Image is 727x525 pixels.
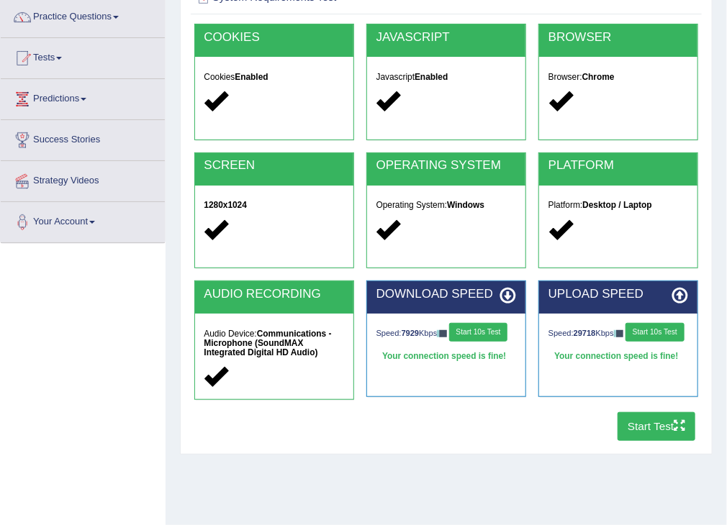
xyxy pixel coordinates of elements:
[204,329,331,357] strong: Communications - Microphone (SoundMAX Integrated Digital HD Audio)
[204,73,344,82] h5: Cookies
[614,330,624,337] img: ajax-loader-fb-connection.gif
[582,72,615,82] strong: Chrome
[1,120,165,156] a: Success Stories
[626,323,684,342] button: Start 10s Test
[235,72,268,82] strong: Enabled
[204,31,344,45] h2: COOKIES
[204,329,344,357] h5: Audio Device:
[574,329,596,337] strong: 29718
[548,201,689,210] h5: Platform:
[376,31,517,45] h2: JAVASCRIPT
[376,288,517,301] h2: DOWNLOAD SPEED
[376,347,517,366] div: Your connection speed is fine!
[204,159,344,173] h2: SCREEN
[582,200,651,210] strong: Desktop / Laptop
[415,72,448,82] strong: Enabled
[618,412,696,440] button: Start Test
[1,38,165,74] a: Tests
[376,323,517,344] div: Speed: Kbps
[548,288,689,301] h2: UPLOAD SPEED
[376,159,517,173] h2: OPERATING SYSTEM
[548,159,689,173] h2: PLATFORM
[548,73,689,82] h5: Browser:
[449,323,507,342] button: Start 10s Test
[204,288,344,301] h2: AUDIO RECORDING
[437,330,447,337] img: ajax-loader-fb-connection.gif
[376,201,517,210] h5: Operating System:
[376,73,517,82] h5: Javascript
[402,329,420,337] strong: 7929
[1,161,165,197] a: Strategy Videos
[204,200,247,210] strong: 1280x1024
[548,347,689,366] div: Your connection speed is fine!
[548,323,689,344] div: Speed: Kbps
[1,79,165,115] a: Predictions
[1,202,165,238] a: Your Account
[548,31,689,45] h2: BROWSER
[447,200,484,210] strong: Windows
